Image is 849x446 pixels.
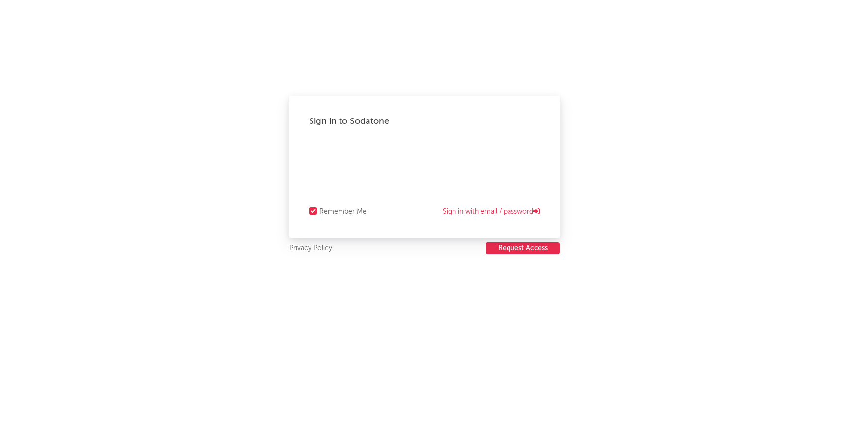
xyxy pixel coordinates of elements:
[443,206,540,218] a: Sign in with email / password
[289,242,332,255] a: Privacy Policy
[309,116,540,127] div: Sign in to Sodatone
[486,242,560,254] button: Request Access
[319,206,367,218] div: Remember Me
